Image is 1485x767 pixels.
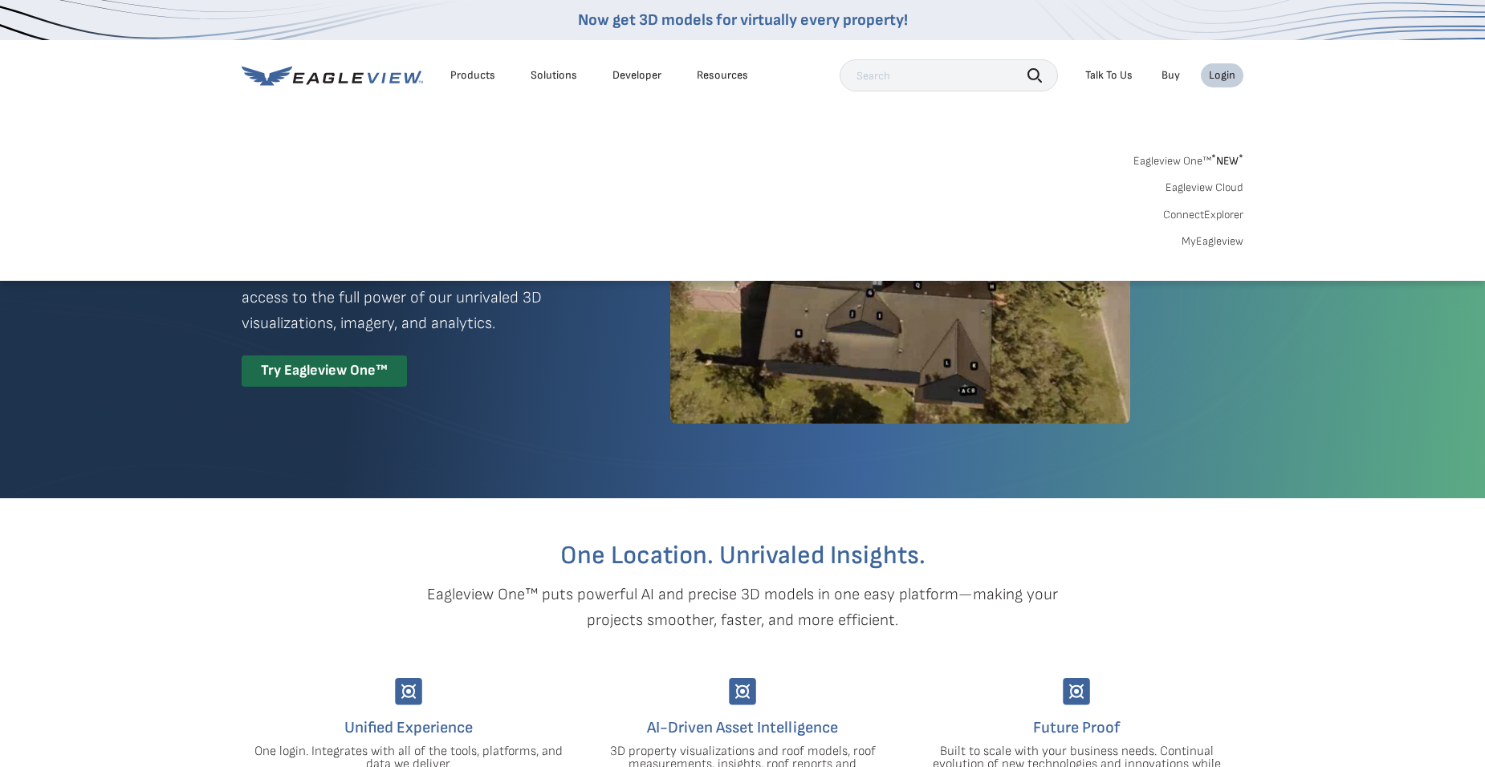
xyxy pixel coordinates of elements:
h4: Future Proof [922,715,1231,741]
a: Buy [1162,68,1180,83]
div: Solutions [531,68,577,83]
div: Login [1209,68,1235,83]
h4: AI-Driven Asset Intelligence [588,715,897,741]
a: Eagleview One™*NEW* [1133,149,1243,168]
a: Now get 3D models for virtually every property! [578,10,908,30]
h4: Unified Experience [254,715,563,741]
input: Search [840,59,1058,91]
div: Try Eagleview One™ [242,355,407,387]
a: ConnectExplorer [1163,208,1243,222]
div: Products [450,68,495,83]
div: Resources [697,68,748,83]
h2: One Location. Unrivaled Insights. [254,543,1231,569]
p: A premium digital experience that provides seamless access to the full power of our unrivaled 3D ... [242,259,612,336]
span: NEW [1211,154,1243,168]
p: Eagleview One™ puts powerful AI and precise 3D models in one easy platform—making your projects s... [399,582,1086,633]
div: Talk To Us [1085,68,1133,83]
a: Developer [612,68,661,83]
img: Group-9744.svg [729,678,756,705]
img: Group-9744.svg [1063,678,1090,705]
img: Group-9744.svg [395,678,422,705]
a: MyEagleview [1182,234,1243,249]
a: Eagleview Cloud [1166,181,1243,195]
